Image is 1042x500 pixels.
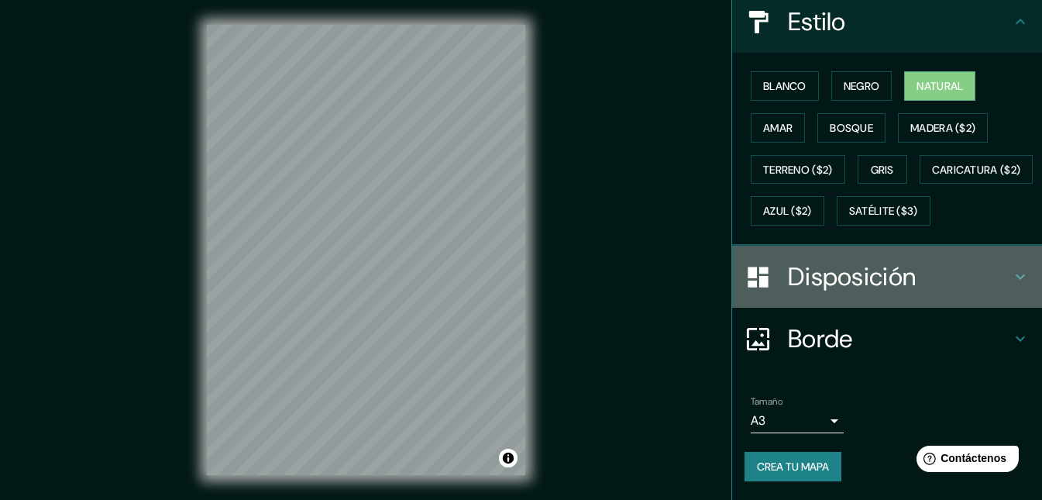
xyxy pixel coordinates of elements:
[732,308,1042,370] div: Borde
[844,79,880,93] font: Negro
[830,121,873,135] font: Bosque
[932,163,1021,177] font: Caricatura ($2)
[910,121,975,135] font: Madera ($2)
[831,71,892,101] button: Negro
[849,205,918,219] font: Satélite ($3)
[763,163,833,177] font: Terreno ($2)
[871,163,894,177] font: Gris
[920,155,1033,184] button: Caricatura ($2)
[751,155,845,184] button: Terreno ($2)
[751,412,765,429] font: A3
[763,205,812,219] font: Azul ($2)
[904,71,975,101] button: Natural
[732,246,1042,308] div: Disposición
[745,452,841,481] button: Crea tu mapa
[751,113,805,143] button: Amar
[788,5,846,38] font: Estilo
[757,460,829,474] font: Crea tu mapa
[817,113,886,143] button: Bosque
[763,79,806,93] font: Blanco
[837,196,930,226] button: Satélite ($3)
[788,322,853,355] font: Borde
[207,25,525,475] canvas: Mapa
[751,409,844,433] div: A3
[751,71,819,101] button: Blanco
[499,449,518,467] button: Activar o desactivar atribución
[898,113,988,143] button: Madera ($2)
[858,155,907,184] button: Gris
[788,260,916,293] font: Disposición
[904,440,1025,483] iframe: Lanzador de widgets de ayuda
[751,196,824,226] button: Azul ($2)
[763,121,793,135] font: Amar
[916,79,963,93] font: Natural
[751,395,782,408] font: Tamaño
